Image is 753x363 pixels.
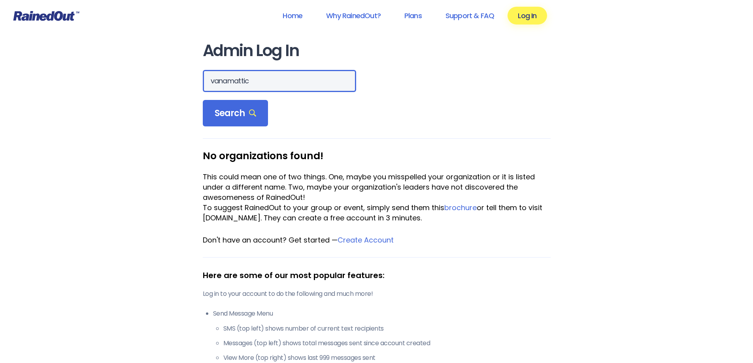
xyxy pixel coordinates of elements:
div: This could mean one of two things. One, maybe you misspelled your organization or it is listed un... [203,172,551,203]
input: Search Orgs… [203,70,356,92]
div: Search [203,100,268,127]
a: Log In [508,7,547,24]
a: Create Account [338,235,394,245]
a: Why RainedOut? [316,7,391,24]
li: Messages (top left) shows total messages sent since account created [223,339,551,348]
li: SMS (top left) shows number of current text recipients [223,324,551,333]
h1: Admin Log In [203,42,551,60]
li: View More (top right) shows last 999 messages sent [223,353,551,363]
a: brochure [444,203,477,213]
a: Home [272,7,313,24]
a: Support & FAQ [435,7,504,24]
p: Log in to your account to do the following and much more! [203,289,551,299]
div: Here are some of our most popular features: [203,269,551,281]
h3: No organizations found! [203,150,551,161]
span: Search [215,108,257,119]
a: Plans [394,7,432,24]
div: To suggest RainedOut to your group or event, simply send them this or tell them to visit [DOMAIN_... [203,203,551,223]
